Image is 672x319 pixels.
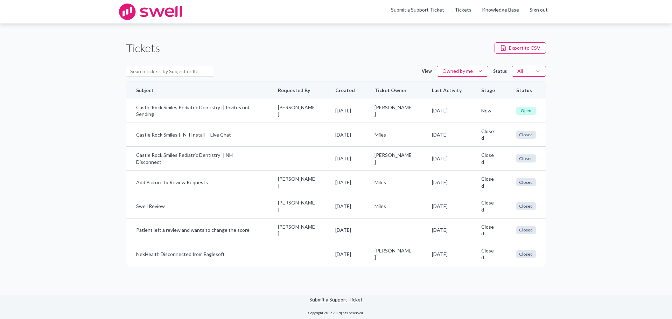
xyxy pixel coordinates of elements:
[471,194,506,218] td: Closed
[422,99,471,123] td: [DATE]
[386,6,553,18] nav: Swell CX Support
[455,6,471,13] a: Tickets
[278,223,316,237] span: [PERSON_NAME]
[386,6,553,18] ul: Main menu
[325,146,365,170] td: [DATE]
[422,194,471,218] td: [DATE]
[278,199,316,213] span: [PERSON_NAME]
[530,6,548,13] a: Sign out
[325,194,365,218] td: [DATE]
[278,104,316,118] span: [PERSON_NAME]
[325,218,365,242] td: [DATE]
[471,242,506,266] td: Closed
[309,297,363,303] a: Submit a Support Ticket
[471,99,506,123] td: New
[471,123,506,146] td: Closed
[437,66,488,77] button: Owned by me
[516,107,536,115] span: Open
[126,40,160,56] h1: Tickets
[637,285,672,319] iframe: Chat Widget
[516,154,536,162] span: Closed
[325,170,365,194] td: [DATE]
[516,250,536,258] span: Closed
[374,152,412,165] span: [PERSON_NAME]
[136,131,258,138] a: Castle Rock Smiles || NH Install -- Live Chat
[325,82,365,99] th: Created
[495,42,546,54] button: Export to CSV
[374,104,412,118] span: [PERSON_NAME]
[374,247,412,261] span: [PERSON_NAME]
[422,146,471,170] td: [DATE]
[325,99,365,123] td: [DATE]
[516,202,536,210] span: Closed
[506,82,546,99] th: Status
[374,131,412,138] span: Miles
[471,170,506,194] td: Closed
[136,152,258,165] a: Castle Rock Smiles Pediatric Dentistry || NH Disconnect
[136,251,258,258] a: NexHealth Disconnected from Eaglesoft
[278,175,316,189] span: [PERSON_NAME]
[136,227,258,234] a: Patient left a review and wants to change the score
[512,66,546,77] button: All
[516,226,536,234] span: Closed
[516,131,536,139] span: Closed
[126,66,214,77] input: Search tickets by Subject or ID
[391,7,444,13] a: Submit a Support Ticket
[268,82,325,99] th: Requested By
[365,82,422,99] th: Ticket Owner
[136,104,258,118] a: Castle Rock Smiles Pediatric Dentistry || Invites not Sending
[136,203,258,210] a: Swell Review
[471,146,506,170] td: Closed
[471,82,506,99] th: Stage
[422,123,471,146] td: [DATE]
[471,218,506,242] td: Closed
[422,218,471,242] td: [DATE]
[449,6,553,18] div: Navigation Menu
[422,242,471,266] td: [DATE]
[325,123,365,146] td: [DATE]
[516,178,536,186] span: Closed
[126,82,268,99] th: Subject
[374,203,412,210] span: Miles
[482,6,519,13] a: Knowledge Base
[136,179,258,186] a: Add Picture to Review Requests
[325,242,365,266] td: [DATE]
[493,68,507,74] label: Status
[422,82,471,99] th: Last Activity
[422,68,432,74] label: View
[119,4,182,20] img: swell
[374,179,412,186] span: Miles
[422,170,471,194] td: [DATE]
